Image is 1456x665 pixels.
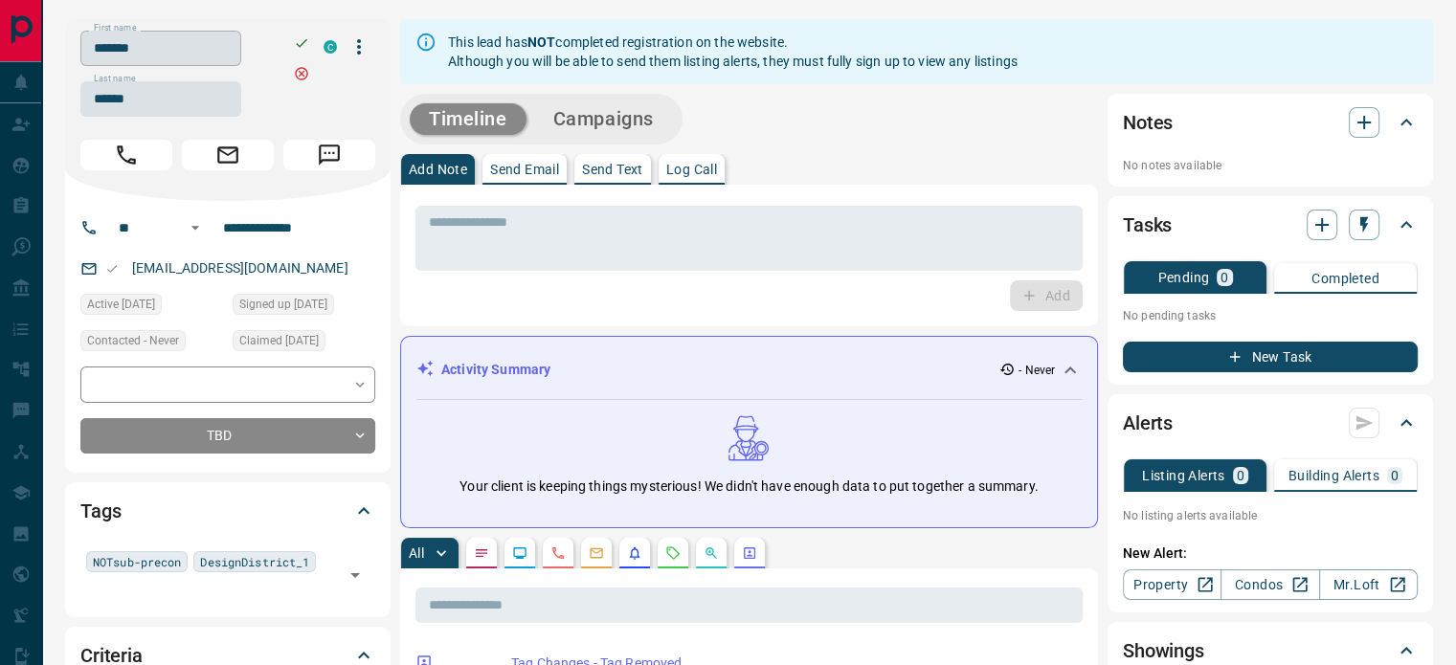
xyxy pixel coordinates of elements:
[1237,469,1244,482] p: 0
[416,352,1082,388] div: Activity Summary- Never
[1123,569,1221,600] a: Property
[80,418,375,454] div: TBD
[80,496,121,526] h2: Tags
[1319,569,1418,600] a: Mr.Loft
[342,562,369,588] button: Open
[410,103,526,135] button: Timeline
[239,295,327,314] span: Signed up [DATE]
[512,545,527,561] svg: Lead Browsing Activity
[182,140,274,170] span: Email
[589,545,604,561] svg: Emails
[1142,469,1225,482] p: Listing Alerts
[105,262,119,276] svg: Email Valid
[1123,342,1418,372] button: New Task
[1391,469,1399,482] p: 0
[1123,301,1418,330] p: No pending tasks
[87,331,179,350] span: Contacted - Never
[1123,210,1172,240] h2: Tasks
[1123,507,1418,524] p: No listing alerts available
[527,34,555,50] strong: NOT
[324,40,337,54] div: condos.ca
[490,163,559,176] p: Send Email
[1019,362,1055,379] p: - Never
[582,163,643,176] p: Send Text
[474,545,489,561] svg: Notes
[409,163,467,176] p: Add Note
[459,477,1038,497] p: Your client is keeping things mysterious! We didn't have enough data to put together a summary.
[1311,272,1379,285] p: Completed
[1157,271,1209,284] p: Pending
[1288,469,1379,482] p: Building Alerts
[441,360,550,380] p: Activity Summary
[184,216,207,239] button: Open
[87,295,155,314] span: Active [DATE]
[1123,400,1418,446] div: Alerts
[1123,543,1418,564] p: New Alert:
[409,546,424,560] p: All
[200,552,309,571] span: DesignDistrict_1
[80,294,223,321] div: Sat Jan 01 2022
[448,25,1018,78] div: This lead has completed registration on the website. Although you will be able to send them listi...
[742,545,757,561] svg: Agent Actions
[1123,157,1418,174] p: No notes available
[1123,107,1173,138] h2: Notes
[239,331,319,350] span: Claimed [DATE]
[627,545,642,561] svg: Listing Alerts
[132,260,348,276] a: [EMAIL_ADDRESS][DOMAIN_NAME]
[80,140,172,170] span: Call
[94,22,136,34] label: First name
[666,163,717,176] p: Log Call
[80,488,375,534] div: Tags
[1221,569,1319,600] a: Condos
[233,294,375,321] div: Sat Jan 01 2022
[704,545,719,561] svg: Opportunities
[1123,202,1418,248] div: Tasks
[1123,100,1418,145] div: Notes
[665,545,681,561] svg: Requests
[550,545,566,561] svg: Calls
[233,330,375,357] div: Sat Jan 01 2022
[93,552,181,571] span: NOTsub-precon
[1221,271,1228,284] p: 0
[94,73,136,85] label: Last name
[534,103,673,135] button: Campaigns
[283,140,375,170] span: Message
[1123,408,1173,438] h2: Alerts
